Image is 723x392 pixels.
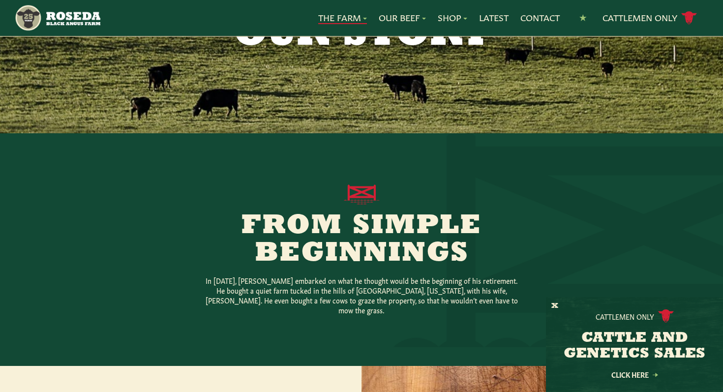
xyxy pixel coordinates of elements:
[551,301,558,311] button: X
[173,212,550,268] h2: From Simple Beginnings
[520,11,560,24] a: Contact
[558,331,711,362] h3: CATTLE AND GENETICS SALES
[318,11,367,24] a: The Farm
[379,11,426,24] a: Our Beef
[204,275,519,315] p: In [DATE], [PERSON_NAME] embarked on what he thought would be the beginning of his retirement. He...
[479,11,509,24] a: Latest
[602,9,697,27] a: Cattlemen Only
[596,311,654,321] p: Cattlemen Only
[590,371,679,378] a: Click Here
[14,4,100,32] img: https://roseda.com/wp-content/uploads/2021/05/roseda-25-header.png
[658,309,674,323] img: cattle-icon.svg
[438,11,467,24] a: Shop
